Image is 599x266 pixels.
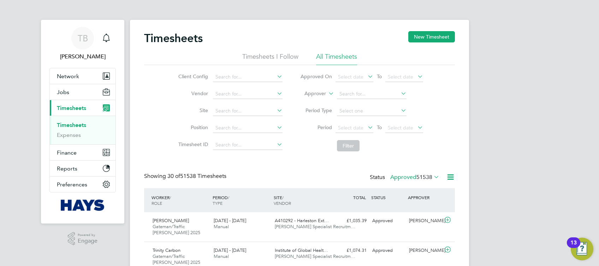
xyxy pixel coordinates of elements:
[50,84,115,100] button: Jobs
[406,215,443,227] div: [PERSON_NAME]
[214,224,229,230] span: Manual
[50,100,115,116] button: Timesheets
[153,253,200,265] span: Gateman/Traffic [PERSON_NAME] 2025
[57,165,77,172] span: Reports
[176,107,208,114] label: Site
[176,124,208,131] label: Position
[408,31,455,42] button: New Timesheet
[406,191,443,204] div: APPROVER
[406,245,443,256] div: [PERSON_NAME]
[213,200,223,206] span: TYPE
[300,73,332,80] label: Approved On
[170,195,171,200] span: /
[144,31,203,45] h2: Timesheets
[242,52,298,65] li: Timesheets I Follow
[228,195,229,200] span: /
[50,68,115,84] button: Network
[369,191,406,204] div: STATUS
[49,27,116,61] a: TB[PERSON_NAME]
[337,106,407,116] input: Select one
[370,173,441,183] div: Status
[57,89,69,96] span: Jobs
[50,177,115,192] button: Preferences
[167,173,180,180] span: 30 of
[333,245,369,256] div: £1,074.31
[338,125,363,131] span: Select date
[153,224,200,236] span: Gateman/Traffic [PERSON_NAME] 2025
[167,173,226,180] span: 51538 Timesheets
[50,116,115,144] div: Timesheets
[153,218,189,224] span: [PERSON_NAME]
[214,218,246,224] span: [DATE] - [DATE]
[213,89,283,99] input: Search for...
[571,238,593,260] button: Open Resource Center, 13 new notifications
[282,195,284,200] span: /
[275,224,355,230] span: [PERSON_NAME] Specialist Recruitm…
[50,145,115,160] button: Finance
[211,191,272,209] div: PERIOD
[213,140,283,150] input: Search for...
[272,191,333,209] div: SITE
[176,141,208,148] label: Timesheet ID
[57,105,86,111] span: Timesheets
[375,123,384,132] span: To
[68,232,98,245] a: Powered byEngage
[213,72,283,82] input: Search for...
[78,34,88,43] span: TB
[388,74,413,80] span: Select date
[369,245,406,256] div: Approved
[61,199,105,211] img: hays-logo-retina.png
[369,215,406,227] div: Approved
[57,149,77,156] span: Finance
[144,173,228,180] div: Showing
[338,74,363,80] span: Select date
[337,140,360,151] button: Filter
[300,124,332,131] label: Period
[333,215,369,227] div: £1,035.39
[214,253,229,259] span: Manual
[41,20,124,224] nav: Main navigation
[337,89,407,99] input: Search for...
[57,73,79,80] span: Network
[570,243,577,252] div: 13
[214,247,246,253] span: [DATE] - [DATE]
[213,123,283,133] input: Search for...
[57,122,86,128] a: Timesheets
[78,232,97,238] span: Powered by
[176,73,208,80] label: Client Config
[49,52,116,61] span: Tommy Bowdery
[390,174,439,181] label: Approved
[57,181,87,188] span: Preferences
[275,247,328,253] span: Institute of Global Healt…
[300,107,332,114] label: Period Type
[316,52,357,65] li: All Timesheets
[78,238,97,244] span: Engage
[213,106,283,116] input: Search for...
[416,174,432,181] span: 51538
[353,195,366,200] span: TOTAL
[150,191,211,209] div: WORKER
[153,247,180,253] span: Trinity Carbon
[50,161,115,176] button: Reports
[152,200,162,206] span: ROLE
[275,253,355,259] span: [PERSON_NAME] Specialist Recruitm…
[57,132,81,138] a: Expenses
[388,125,413,131] span: Select date
[49,199,116,211] a: Go to home page
[176,90,208,97] label: Vendor
[294,90,326,97] label: Approver
[375,72,384,81] span: To
[274,200,291,206] span: VENDOR
[275,218,329,224] span: A410292 - Harleston Ext…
